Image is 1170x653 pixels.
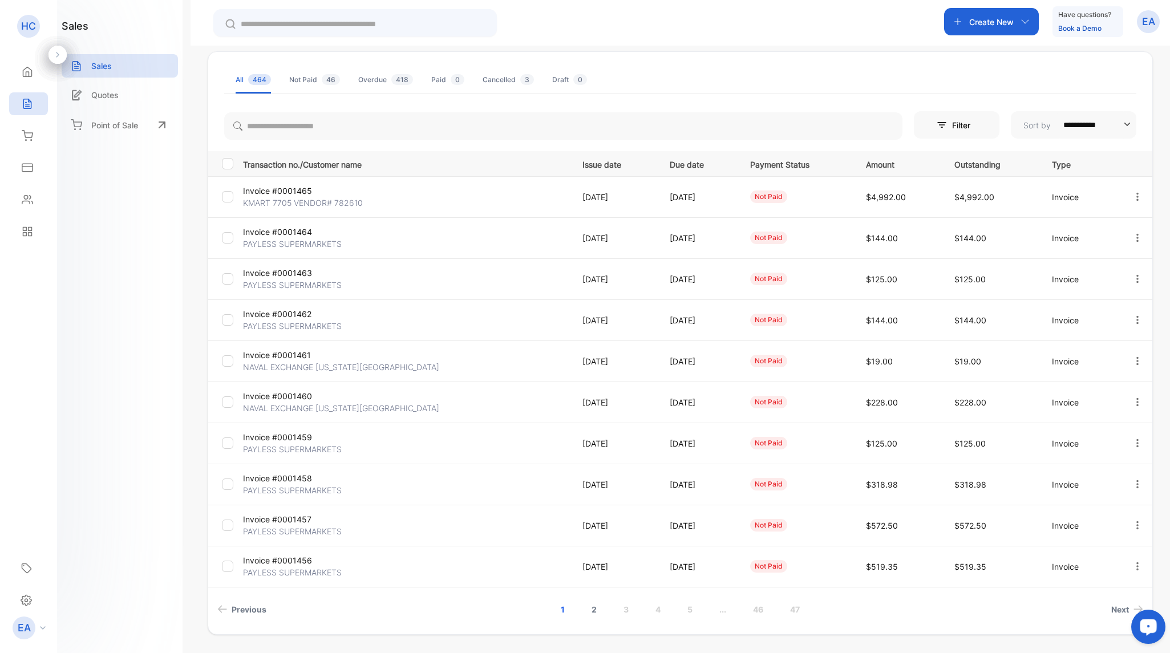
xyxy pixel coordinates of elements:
[1107,599,1148,620] a: Next page
[944,8,1039,35] button: Create New
[1052,314,1108,326] p: Invoice
[1052,232,1108,244] p: Invoice
[62,18,88,34] h1: sales
[866,192,906,202] span: $4,992.00
[232,603,266,615] span: Previous
[610,599,642,620] a: Page 3
[582,191,646,203] p: [DATE]
[969,16,1014,28] p: Create New
[573,74,587,85] span: 0
[750,314,787,326] div: not paid
[670,561,727,573] p: [DATE]
[248,74,271,85] span: 464
[62,54,178,78] a: Sales
[451,74,464,85] span: 0
[243,226,351,238] p: Invoice #0001464
[483,75,534,85] div: Cancelled
[582,156,646,171] p: Issue date
[866,521,898,530] span: $572.50
[578,599,610,620] a: Page 2
[1052,561,1108,573] p: Invoice
[1142,14,1155,29] p: EA
[391,74,413,85] span: 418
[706,599,740,620] a: Jump forward
[670,232,727,244] p: [DATE]
[1058,24,1102,33] a: Book a Demo
[582,396,646,408] p: [DATE]
[670,478,727,490] p: [DATE]
[1052,478,1108,490] p: Invoice
[1122,605,1170,653] iframe: LiveChat chat widget
[289,75,340,85] div: Not Paid
[243,402,439,414] p: NAVAL EXCHANGE [US_STATE][GEOGRAPHIC_DATA]
[670,191,727,203] p: [DATE]
[431,75,464,85] div: Paid
[1137,8,1160,35] button: EA
[866,233,898,243] span: $144.00
[236,75,271,85] div: All
[91,60,112,72] p: Sales
[670,273,727,285] p: [DATE]
[552,75,587,85] div: Draft
[750,560,787,573] div: not paid
[1052,520,1108,532] p: Invoice
[62,83,178,107] a: Quotes
[750,190,787,203] div: not paid
[358,75,413,85] div: Overdue
[670,396,727,408] p: [DATE]
[954,439,986,448] span: $125.00
[954,398,986,407] span: $228.00
[954,521,986,530] span: $572.50
[243,472,351,484] p: Invoice #0001458
[642,599,674,620] a: Page 4
[954,233,986,243] span: $144.00
[1052,355,1108,367] p: Invoice
[582,437,646,449] p: [DATE]
[670,355,727,367] p: [DATE]
[582,273,646,285] p: [DATE]
[1052,156,1108,171] p: Type
[243,566,351,578] p: PAYLESS SUPERMARKETS
[243,185,351,197] p: Invoice #0001465
[243,525,351,537] p: PAYLESS SUPERMARKETS
[750,437,787,449] div: not paid
[670,437,727,449] p: [DATE]
[91,119,138,131] p: Point of Sale
[739,599,777,620] a: Page 46
[520,74,534,85] span: 3
[866,356,893,366] span: $19.00
[243,390,351,402] p: Invoice #0001460
[866,398,898,407] span: $228.00
[62,112,178,137] a: Point of Sale
[954,562,986,571] span: $519.35
[954,274,986,284] span: $125.00
[547,599,578,620] a: Page 1 is your current page
[243,320,351,332] p: PAYLESS SUPERMARKETS
[1052,437,1108,449] p: Invoice
[582,561,646,573] p: [DATE]
[243,279,351,291] p: PAYLESS SUPERMARKETS
[1052,396,1108,408] p: Invoice
[866,274,897,284] span: $125.00
[750,232,787,244] div: not paid
[243,197,363,209] p: KMART 7705 VENDOR# 782610
[1052,273,1108,285] p: Invoice
[670,156,727,171] p: Due date
[243,156,568,171] p: Transaction no./Customer name
[1023,119,1051,131] p: Sort by
[954,315,986,325] span: $144.00
[670,520,727,532] p: [DATE]
[866,480,898,489] span: $318.98
[582,478,646,490] p: [DATE]
[582,314,646,326] p: [DATE]
[750,156,843,171] p: Payment Status
[954,356,981,366] span: $19.00
[243,361,439,373] p: NAVAL EXCHANGE [US_STATE][GEOGRAPHIC_DATA]
[750,355,787,367] div: not paid
[776,599,813,620] a: Page 47
[243,308,351,320] p: Invoice #0001462
[243,554,351,566] p: Invoice #0001456
[243,431,351,443] p: Invoice #0001459
[243,267,351,279] p: Invoice #0001463
[208,599,1152,620] ul: Pagination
